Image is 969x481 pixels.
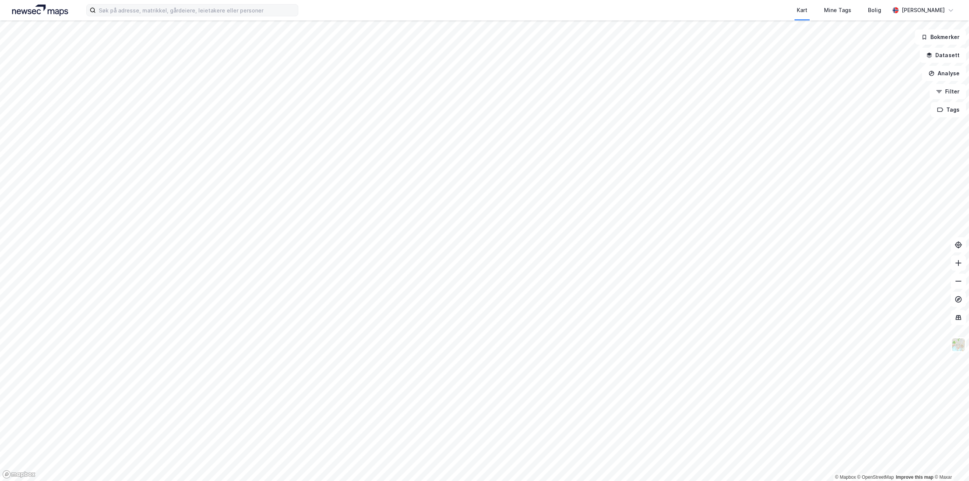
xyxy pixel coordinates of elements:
[902,6,945,15] div: [PERSON_NAME]
[868,6,881,15] div: Bolig
[12,5,68,16] img: logo.a4113a55bc3d86da70a041830d287a7e.svg
[797,6,807,15] div: Kart
[824,6,851,15] div: Mine Tags
[931,445,969,481] iframe: Chat Widget
[931,445,969,481] div: Kontrollprogram for chat
[96,5,298,16] input: Søk på adresse, matrikkel, gårdeiere, leietakere eller personer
